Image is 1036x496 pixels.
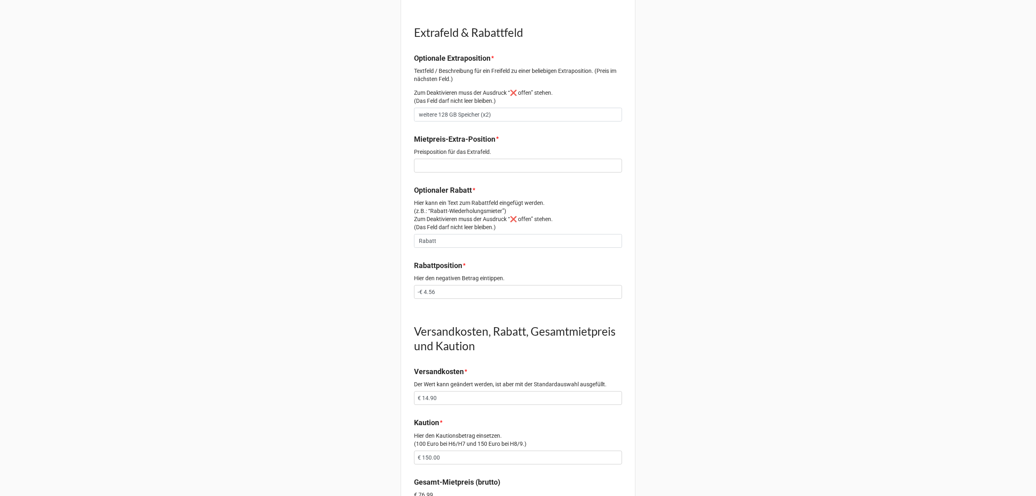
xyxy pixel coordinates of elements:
label: Kaution [414,417,439,428]
h1: Versandkosten, Rabatt, Gesamtmietpreis und Kaution [414,324,622,353]
b: Gesamt-Mietpreis (brutto) [414,478,500,486]
label: Optionale Extraposition [414,53,490,64]
p: Hier kann ein Text zum Rabattfeld eingefügt werden. (z.B.: “Rabatt-Wiederholungsmieter”) Zum Deak... [414,199,622,231]
label: Optionaler Rabatt [414,185,472,196]
p: Der Wert kann geändert werden, ist aber mit der Standardauswahl ausgefüllt. [414,380,622,388]
label: Mietpreis-Extra-Position [414,134,495,145]
p: Zum Deaktivieren muss der Ausdruck “❌ offen” stehen. (Das Feld darf nicht leer bleiben.) [414,89,622,105]
p: Hier den negativen Betrag eintippen. [414,274,622,282]
p: Preisposition für das Extrafeld. [414,148,622,156]
p: Textfeld / Beschreibung für ein Freifeld zu einer beliebigen Extraposition. (Preis im nächsten Fe... [414,67,622,83]
p: Hier den Kautionsbetrag einsetzen. (100 Euro bei H6/H7 und 150 Euro bei H8/9.) [414,432,622,448]
label: Versandkosten [414,366,464,377]
label: Rabattposition [414,260,462,271]
h1: Extrafeld & Rabattfeld [414,25,622,40]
